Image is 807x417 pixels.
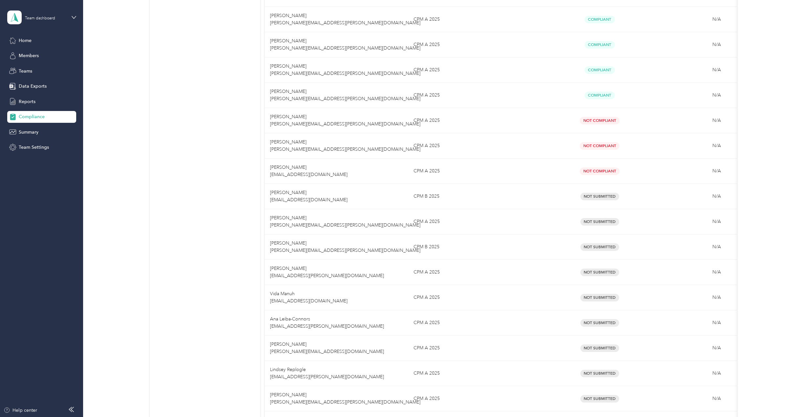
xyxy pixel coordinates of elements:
[408,310,541,336] td: CPM A 2025
[712,92,721,98] span: N/A
[25,16,55,20] div: Team dashboard
[408,133,541,159] td: CPM A 2025
[408,386,541,411] td: CPM A 2025
[270,215,420,228] span: [PERSON_NAME] [PERSON_NAME][EMAIL_ADDRESS][PERSON_NAME][DOMAIN_NAME]
[19,129,38,136] span: Summary
[270,341,384,354] span: [PERSON_NAME] [PERSON_NAME][EMAIL_ADDRESS][DOMAIN_NAME]
[712,193,721,199] span: N/A
[712,345,721,351] span: N/A
[580,218,619,226] span: Not Submitted
[270,367,384,380] span: Lindsey Replogle [EMAIL_ADDRESS][PERSON_NAME][DOMAIN_NAME]
[585,16,615,23] span: Compliant
[408,260,541,285] td: CPM A 2025
[585,66,615,74] span: Compliant
[580,370,619,377] span: Not Submitted
[408,184,541,209] td: CPM B 2025
[712,269,721,275] span: N/A
[408,285,541,310] td: CPM A 2025
[408,361,541,386] td: CPM A 2025
[408,83,541,108] td: CPM A 2025
[408,57,541,83] td: CPM A 2025
[270,240,420,253] span: [PERSON_NAME] [PERSON_NAME][EMAIL_ADDRESS][PERSON_NAME][DOMAIN_NAME]
[585,41,615,49] span: Compliant
[408,32,541,57] td: CPM A 2025
[712,295,721,300] span: N/A
[580,117,619,124] span: Not Compliant
[270,38,420,51] span: [PERSON_NAME] [PERSON_NAME][EMAIL_ADDRESS][PERSON_NAME][DOMAIN_NAME]
[270,13,420,26] span: [PERSON_NAME] [PERSON_NAME][EMAIL_ADDRESS][PERSON_NAME][DOMAIN_NAME]
[270,89,420,101] span: [PERSON_NAME] [PERSON_NAME][EMAIL_ADDRESS][PERSON_NAME][DOMAIN_NAME]
[270,139,420,152] span: [PERSON_NAME] [PERSON_NAME][EMAIL_ADDRESS][PERSON_NAME][DOMAIN_NAME]
[712,219,721,224] span: N/A
[270,114,420,127] span: [PERSON_NAME] [PERSON_NAME][EMAIL_ADDRESS][PERSON_NAME][DOMAIN_NAME]
[712,396,721,401] span: N/A
[408,108,541,133] td: CPM A 2025
[712,370,721,376] span: N/A
[19,83,47,90] span: Data Exports
[270,63,420,76] span: [PERSON_NAME] [PERSON_NAME][EMAIL_ADDRESS][PERSON_NAME][DOMAIN_NAME]
[585,92,615,99] span: Compliant
[408,159,541,184] td: CPM A 2025
[270,165,347,177] span: [PERSON_NAME] [EMAIL_ADDRESS][DOMAIN_NAME]
[19,37,32,44] span: Home
[712,67,721,73] span: N/A
[270,266,384,278] span: [PERSON_NAME] [EMAIL_ADDRESS][PERSON_NAME][DOMAIN_NAME]
[580,395,619,403] span: Not Submitted
[580,167,619,175] span: Not Compliant
[408,209,541,234] td: CPM A 2025
[712,42,721,47] span: N/A
[770,380,807,417] iframe: Everlance-gr Chat Button Frame
[19,52,39,59] span: Members
[580,142,619,150] span: Not Compliant
[270,291,347,304] span: Vida Manuh [EMAIL_ADDRESS][DOMAIN_NAME]
[580,344,619,352] span: Not Submitted
[712,320,721,325] span: N/A
[580,193,619,200] span: Not Submitted
[580,294,619,301] span: Not Submitted
[270,392,420,405] span: [PERSON_NAME] [PERSON_NAME][EMAIL_ADDRESS][PERSON_NAME][DOMAIN_NAME]
[712,244,721,250] span: N/A
[408,234,541,260] td: CPM B 2025
[19,98,35,105] span: Reports
[580,319,619,327] span: Not Submitted
[712,143,721,148] span: N/A
[19,144,49,151] span: Team Settings
[4,407,37,414] button: Help center
[712,118,721,123] span: N/A
[270,316,384,329] span: Ana Leiba-Connors [EMAIL_ADDRESS][PERSON_NAME][DOMAIN_NAME]
[270,190,347,203] span: [PERSON_NAME] [EMAIL_ADDRESS][DOMAIN_NAME]
[580,269,619,276] span: Not Submitted
[408,336,541,361] td: CPM A 2025
[580,243,619,251] span: Not Submitted
[712,168,721,174] span: N/A
[408,7,541,32] td: CPM A 2025
[19,113,45,120] span: Compliance
[712,16,721,22] span: N/A
[19,68,32,75] span: Teams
